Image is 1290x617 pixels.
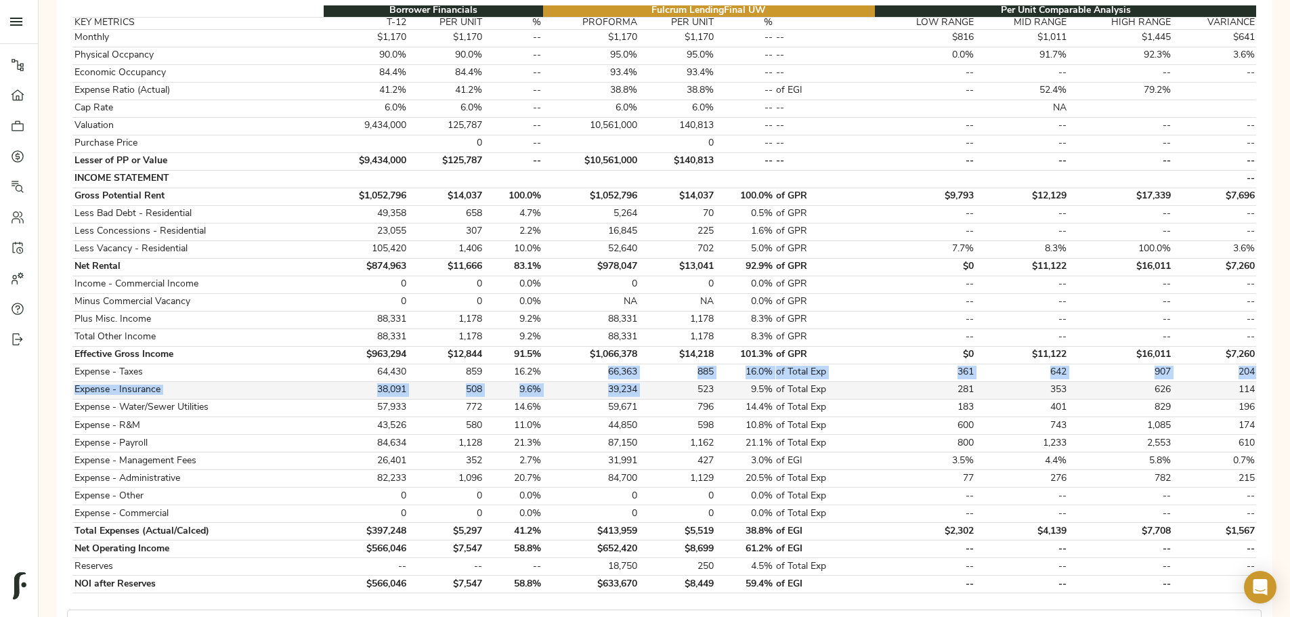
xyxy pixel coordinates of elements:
[408,364,483,381] td: 859
[1069,435,1173,452] td: 2,553
[408,417,483,435] td: 580
[976,293,1069,311] td: --
[875,311,976,328] td: --
[483,435,542,452] td: 21.3%
[324,311,408,328] td: 88,331
[72,364,324,381] td: Expense - Taxes
[324,364,408,381] td: 64,430
[875,223,976,240] td: --
[408,205,483,223] td: 658
[1069,364,1173,381] td: 907
[408,47,483,64] td: 90.0%
[976,117,1069,135] td: --
[715,328,774,346] td: 8.3%
[483,100,542,117] td: --
[324,258,408,276] td: $874,963
[13,572,26,599] img: logo
[715,188,774,205] td: 100.0%
[875,135,976,152] td: --
[408,29,483,47] td: $1,170
[715,82,774,100] td: --
[324,399,408,417] td: 57,933
[1244,571,1276,603] div: Open Intercom Messenger
[976,452,1069,470] td: 4.4%
[1069,346,1173,364] td: $16,011
[976,346,1069,364] td: $11,122
[875,452,976,470] td: 3.5%
[408,452,483,470] td: 352
[715,117,774,135] td: --
[408,117,483,135] td: 125,787
[775,328,876,346] td: of GPR
[1069,205,1173,223] td: --
[483,152,542,170] td: --
[408,240,483,258] td: 1,406
[408,381,483,399] td: 508
[543,417,639,435] td: 44,850
[543,258,639,276] td: $978,047
[72,417,324,435] td: Expense - R&M
[483,135,542,152] td: --
[875,29,976,47] td: $816
[1172,381,1256,399] td: 114
[639,346,715,364] td: $14,218
[976,364,1069,381] td: 642
[639,152,715,170] td: $140,813
[1069,47,1173,64] td: 92.3%
[1069,17,1173,29] th: HIGH RANGE
[324,17,408,29] th: T-12
[1172,328,1256,346] td: --
[324,152,408,170] td: $9,434,000
[1172,135,1256,152] td: --
[543,47,639,64] td: 95.0%
[976,240,1069,258] td: 8.3%
[543,293,639,311] td: NA
[1069,381,1173,399] td: 626
[72,47,324,64] td: Physical Occpancy
[72,82,324,100] td: Expense Ratio (Actual)
[483,328,542,346] td: 9.2%
[408,17,483,29] th: PER UNIT
[715,100,774,117] td: --
[639,452,715,470] td: 427
[483,29,542,47] td: --
[543,240,639,258] td: 52,640
[775,346,876,364] td: of GPR
[976,258,1069,276] td: $11,122
[976,328,1069,346] td: --
[1069,399,1173,417] td: 829
[483,258,542,276] td: 83.1%
[715,29,774,47] td: --
[1172,47,1256,64] td: 3.6%
[639,417,715,435] td: 598
[1069,328,1173,346] td: --
[639,17,715,29] th: PER UNIT
[715,135,774,152] td: --
[72,258,324,276] td: Net Rental
[1172,311,1256,328] td: --
[775,29,876,47] td: --
[1172,364,1256,381] td: 204
[543,328,639,346] td: 88,331
[775,64,876,82] td: --
[1069,276,1173,293] td: --
[775,223,876,240] td: of GPR
[324,100,408,117] td: 6.0%
[72,276,324,293] td: Income - Commercial Income
[1172,223,1256,240] td: --
[775,135,876,152] td: --
[543,64,639,82] td: 93.4%
[1069,452,1173,470] td: 5.8%
[976,47,1069,64] td: 91.7%
[72,328,324,346] td: Total Other Income
[483,364,542,381] td: 16.2%
[324,29,408,47] td: $1,170
[715,240,774,258] td: 5.0%
[1172,276,1256,293] td: --
[639,135,715,152] td: 0
[775,240,876,258] td: of GPR
[1172,240,1256,258] td: 3.6%
[483,188,542,205] td: 100.0%
[875,205,976,223] td: --
[72,293,324,311] td: Minus Commercial Vacancy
